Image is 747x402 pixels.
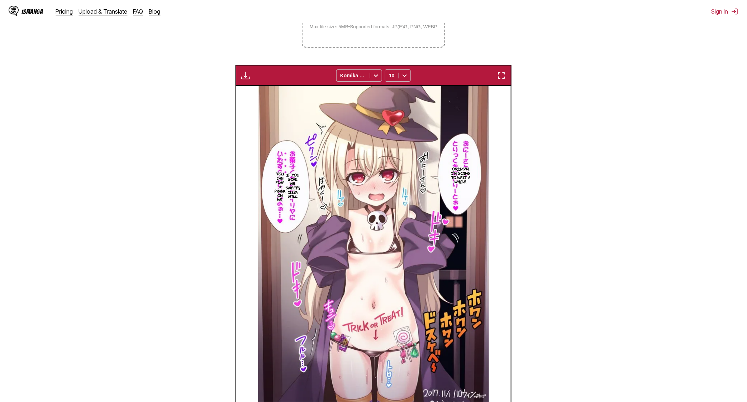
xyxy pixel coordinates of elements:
img: Enter fullscreen [497,71,506,80]
small: Max file size: 5MB • Supported formats: JP(E)G, PNG, WEBP [304,24,443,29]
a: IsManga LogoIsManga [9,6,56,17]
button: Sign In [712,8,738,15]
a: Upload & Translate [79,8,128,15]
img: Download translated images [241,71,250,80]
p: If you give me sweets, illya will [284,171,301,200]
a: Blog [149,8,161,15]
p: You can play a prank on me... [273,170,287,203]
div: IsManga [22,8,43,15]
img: IsManga Logo [9,6,19,16]
a: Pricing [56,8,73,15]
p: Onii-san... I'm going to wait a while. [448,165,474,185]
a: FAQ [133,8,143,15]
img: Sign out [731,8,738,15]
